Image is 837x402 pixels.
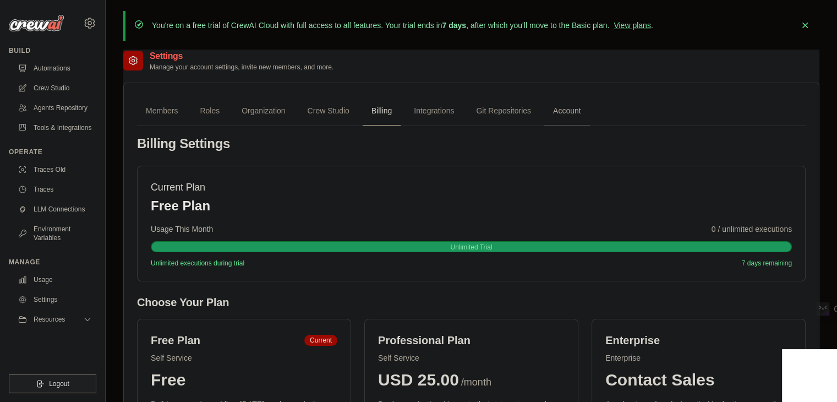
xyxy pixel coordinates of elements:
a: Tools & Integrations [13,119,96,137]
p: Enterprise [605,352,792,363]
iframe: Chat Widget [782,349,837,402]
h2: Settings [150,50,333,63]
a: Crew Studio [13,79,96,97]
button: Resources [13,311,96,328]
a: Traces Old [13,161,96,178]
a: Members [137,96,187,126]
p: Free Plan [151,197,210,215]
span: Current [304,335,337,346]
span: /month [461,375,491,390]
span: USD 25.00 [378,370,459,390]
h6: Enterprise [605,333,792,348]
a: Roles [191,96,228,126]
h6: Professional Plan [378,333,471,348]
span: 0 / unlimited executions [712,224,792,235]
h4: Billing Settings [137,135,806,153]
a: Traces [13,181,96,198]
p: Manage your account settings, invite new members, and more. [150,63,333,72]
a: Agents Repository [13,99,96,117]
a: Account [544,96,590,126]
a: Settings [13,291,96,308]
p: You're on a free trial of CrewAI Cloud with full access to all features. Your trial ends in , aft... [152,20,653,31]
span: 7 days remaining [742,259,792,268]
a: Organization [233,96,294,126]
a: Crew Studio [299,96,358,126]
img: Logo [9,15,64,31]
a: View plans [614,21,650,30]
div: Contact Sales [605,370,792,390]
h5: Choose Your Plan [137,295,806,310]
span: Unlimited Trial [450,243,492,252]
div: Free [151,370,337,390]
span: Usage This Month [151,224,213,235]
a: LLM Connections [13,200,96,218]
span: Resources [34,315,65,324]
span: Unlimited executions during trial [151,259,244,268]
p: Self Service [151,352,337,363]
div: Build [9,46,96,55]
a: Git Repositories [467,96,540,126]
a: Integrations [405,96,463,126]
div: Manage [9,258,96,267]
div: Operate [9,148,96,156]
p: Self Service [378,352,565,363]
button: Logout [9,374,96,393]
a: Automations [13,59,96,77]
a: Usage [13,271,96,289]
strong: 7 days [442,21,466,30]
span: Logout [49,379,69,388]
a: Billing [363,96,401,126]
a: Environment Variables [13,220,96,247]
h6: Free Plan [151,333,200,348]
h5: Current Plan [151,180,210,195]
